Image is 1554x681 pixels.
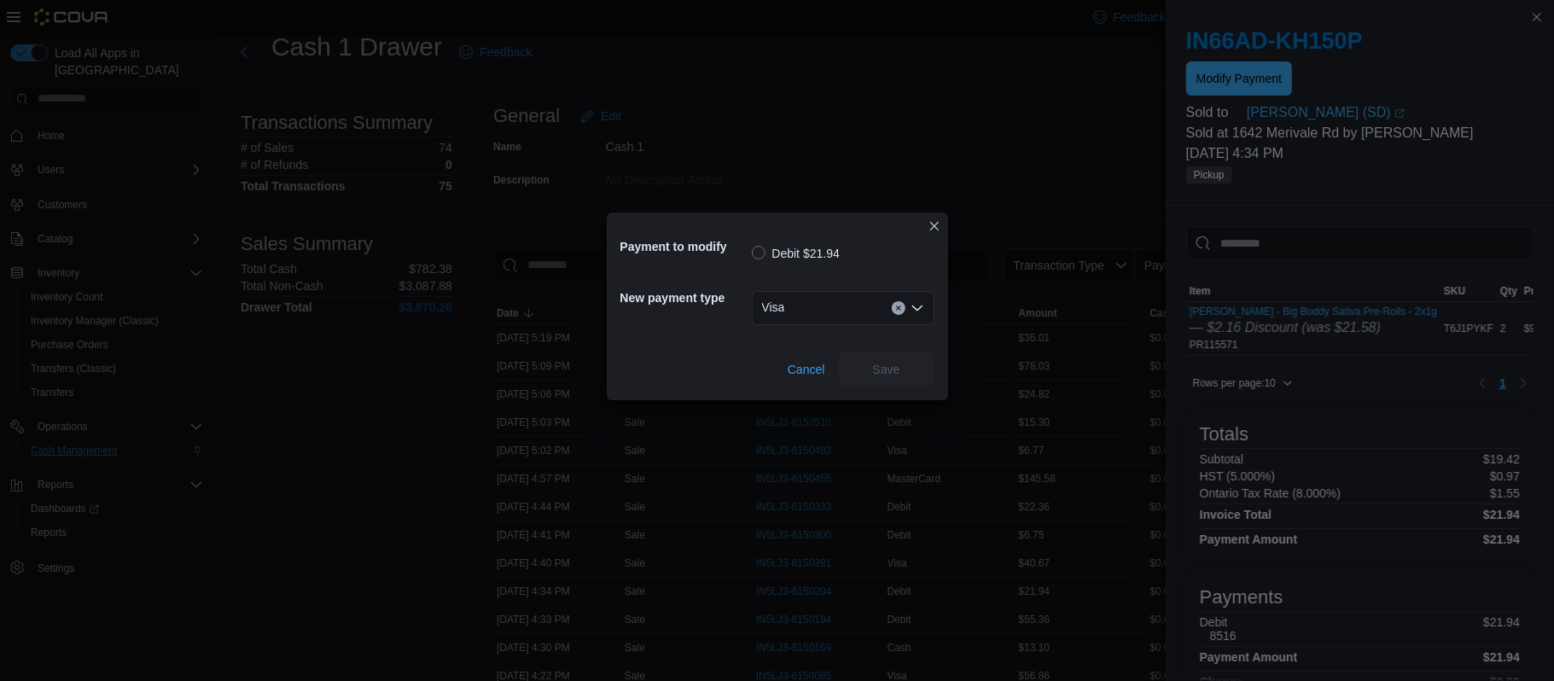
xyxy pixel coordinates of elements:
label: Debit $21.94 [752,243,840,264]
button: Cancel [781,352,832,387]
span: Visa [762,297,785,317]
button: Clear input [892,301,905,315]
span: Cancel [788,361,825,378]
button: Closes this modal window [924,216,945,236]
input: Accessible screen reader label [791,298,793,318]
h5: New payment type [620,281,748,315]
button: Open list of options [911,301,924,315]
h5: Payment to modify [620,230,748,264]
button: Save [839,352,934,387]
span: Save [873,361,900,378]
